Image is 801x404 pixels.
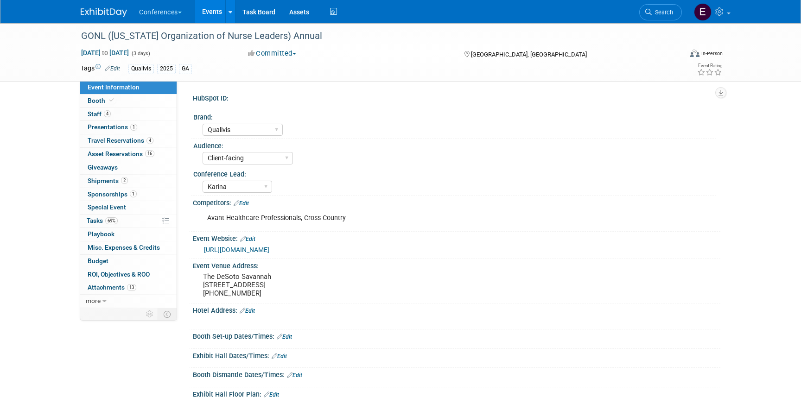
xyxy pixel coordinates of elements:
[88,150,154,158] span: Asset Reservations
[105,65,120,72] a: Edit
[193,329,720,341] div: Booth Set-up Dates/Times:
[88,164,118,171] span: Giveaways
[193,387,720,399] div: Exhibit Hall Floor Plan:
[88,97,116,104] span: Booth
[701,50,723,57] div: In-Person
[145,150,154,157] span: 16
[80,295,177,308] a: more
[80,175,177,188] a: Shipments2
[88,190,137,198] span: Sponsorships
[80,281,177,294] a: Attachments13
[88,137,153,144] span: Travel Reservations
[104,110,111,117] span: 4
[80,134,177,147] a: Travel Reservations4
[193,259,720,271] div: Event Venue Address:
[109,98,114,103] i: Booth reservation complete
[127,284,136,291] span: 13
[88,177,128,184] span: Shipments
[193,139,716,151] div: Audience:
[130,124,137,131] span: 1
[193,110,716,122] div: Brand:
[80,201,177,214] a: Special Event
[130,190,137,197] span: 1
[80,148,177,161] a: Asset Reservations16
[201,209,618,227] div: Avant Healthcare Professionals, Cross Country
[81,8,127,17] img: ExhibitDay
[193,91,720,103] div: HubSpot ID:
[88,230,114,238] span: Playbook
[690,50,699,57] img: Format-Inperson.png
[121,177,128,184] span: 2
[81,63,120,74] td: Tags
[88,284,136,291] span: Attachments
[193,232,720,244] div: Event Website:
[627,48,723,62] div: Event Format
[131,50,150,57] span: (3 days)
[101,49,109,57] span: to
[272,353,287,360] a: Edit
[245,49,300,58] button: Committed
[157,64,176,74] div: 2025
[277,334,292,340] a: Edit
[193,303,720,316] div: Hotel Address:
[80,241,177,254] a: Misc. Expenses & Credits
[203,272,402,297] pre: The DeSoto Savannah [STREET_ADDRESS] [PHONE_NUMBER]
[142,308,158,320] td: Personalize Event Tab Strip
[158,308,177,320] td: Toggle Event Tabs
[88,203,126,211] span: Special Event
[87,217,118,224] span: Tasks
[80,215,177,227] a: Tasks69%
[80,95,177,107] a: Booth
[80,108,177,121] a: Staff4
[652,9,673,16] span: Search
[88,83,140,91] span: Event Information
[80,81,177,94] a: Event Information
[697,63,722,68] div: Event Rating
[88,123,137,131] span: Presentations
[193,196,720,208] div: Competitors:
[471,51,587,58] span: [GEOGRAPHIC_DATA], [GEOGRAPHIC_DATA]
[80,161,177,174] a: Giveaways
[81,49,129,57] span: [DATE] [DATE]
[88,257,108,265] span: Budget
[287,372,302,379] a: Edit
[193,368,720,380] div: Booth Dismantle Dates/Times:
[128,64,154,74] div: Qualivis
[240,236,255,242] a: Edit
[694,3,712,21] img: Erin Anderson
[264,391,279,398] a: Edit
[88,271,150,278] span: ROI, Objectives & ROO
[80,188,177,201] a: Sponsorships1
[86,297,101,304] span: more
[193,349,720,361] div: Exhibit Hall Dates/Times:
[234,200,249,207] a: Edit
[193,167,716,179] div: Conference Lead:
[80,228,177,241] a: Playbook
[80,121,177,134] a: Presentations1
[80,255,177,268] a: Budget
[105,217,118,224] span: 69%
[204,246,269,253] a: [URL][DOMAIN_NAME]
[240,308,255,314] a: Edit
[146,137,153,144] span: 4
[88,110,111,118] span: Staff
[78,28,668,44] div: GONL ([US_STATE] Organization of Nurse Leaders) Annual
[88,244,160,251] span: Misc. Expenses & Credits
[639,4,682,20] a: Search
[80,268,177,281] a: ROI, Objectives & ROO
[179,64,192,74] div: GA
